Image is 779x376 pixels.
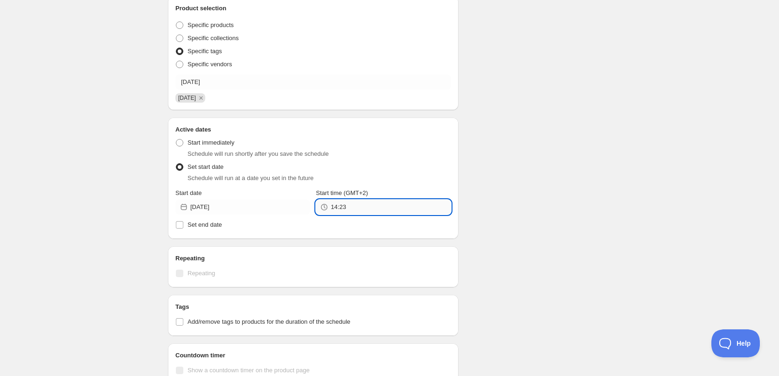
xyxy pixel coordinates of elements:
[188,21,234,28] span: Specific products
[188,221,222,228] span: Set end date
[188,61,232,68] span: Specific vendors
[175,351,451,360] h2: Countdown timer
[175,254,451,263] h2: Repeating
[188,150,329,157] span: Schedule will run shortly after you save the schedule
[188,48,222,55] span: Specific tags
[197,94,205,102] button: Remove 26/08/2025
[175,302,451,312] h2: Tags
[316,189,368,196] span: Start time (GMT+2)
[711,329,760,357] iframe: Toggle Customer Support
[178,95,196,101] span: 26/08/2025
[175,125,451,134] h2: Active dates
[188,163,223,170] span: Set start date
[188,367,310,374] span: Show a countdown timer on the product page
[188,174,313,181] span: Schedule will run at a date you set in the future
[188,318,350,325] span: Add/remove tags to products for the duration of the schedule
[175,189,202,196] span: Start date
[188,35,239,42] span: Specific collections
[175,4,451,13] h2: Product selection
[188,139,234,146] span: Start immediately
[188,270,215,277] span: Repeating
